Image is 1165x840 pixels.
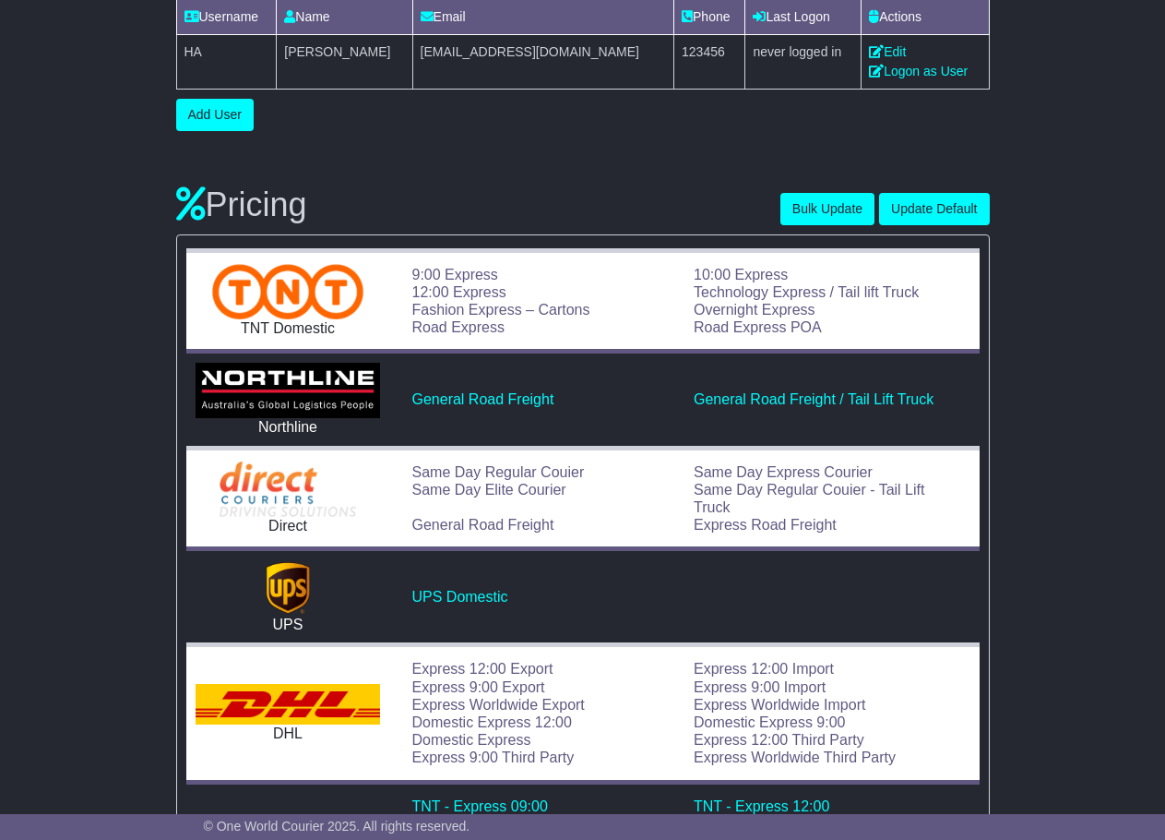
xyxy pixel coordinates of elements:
[694,798,829,814] a: TNT - Express 12:00
[196,363,380,418] img: Northline
[411,798,547,814] a: TNT - Express 09:00
[411,517,553,533] a: General Road Freight
[694,661,834,677] a: Express 12:00 Import
[869,44,906,59] a: Edit
[411,679,544,695] a: Express 9:00 Export
[694,464,873,480] a: Same Day Express Courier
[196,616,381,633] div: UPS
[411,697,584,713] a: Express Worldwide Export
[411,284,505,300] a: 12:00 Express
[204,819,470,834] span: © One World Courier 2025. All rights reserved.
[411,464,584,480] a: Same Day Regular Couier
[196,517,381,534] div: Direct
[674,34,745,89] td: 123456
[745,34,862,89] td: never logged in
[176,99,254,131] button: Add User
[176,34,277,89] td: HA
[694,302,815,318] a: Overnight Express
[694,267,788,282] a: 10:00 Express
[196,684,380,725] img: DHL
[694,319,822,335] a: Road Express POA
[411,319,505,335] a: Road Express
[411,750,574,765] a: Express 9:00 Third Party
[176,186,780,223] h3: Pricing
[411,302,589,318] a: Fashion Express – Cartons
[220,462,356,517] img: Direct
[260,560,315,616] img: UPS
[411,589,507,605] a: UPS Domestic
[694,750,896,765] a: Express Worldwide Third Party
[694,482,924,515] a: Same Day Regular Couier - Tail Lift Truck
[694,679,826,695] a: Express 9:00 Import
[411,391,553,407] a: General Road Freight
[277,34,412,89] td: [PERSON_NAME]
[196,319,381,337] div: TNT Domestic
[694,391,933,407] a: General Road Freight / Tail Lift Truck
[411,732,530,748] a: Domestic Express
[411,267,497,282] a: 9:00 Express
[694,697,865,713] a: Express Worldwide Import
[694,732,864,748] a: Express 12:00 Third Party
[411,661,553,677] a: Express 12:00 Export
[780,193,874,225] button: Bulk Update
[879,193,989,225] button: Update Default
[212,264,363,319] img: TNT Domestic
[694,517,837,533] a: Express Road Freight
[411,482,565,498] a: Same Day Elite Courier
[196,418,381,436] div: Northline
[869,64,968,78] a: Logon as User
[412,34,673,89] td: [EMAIL_ADDRESS][DOMAIN_NAME]
[411,714,571,730] a: Domestic Express 12:00
[694,284,919,300] a: Technology Express / Tail lift Truck
[694,714,846,730] a: Domestic Express 9:00
[196,725,381,742] div: DHL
